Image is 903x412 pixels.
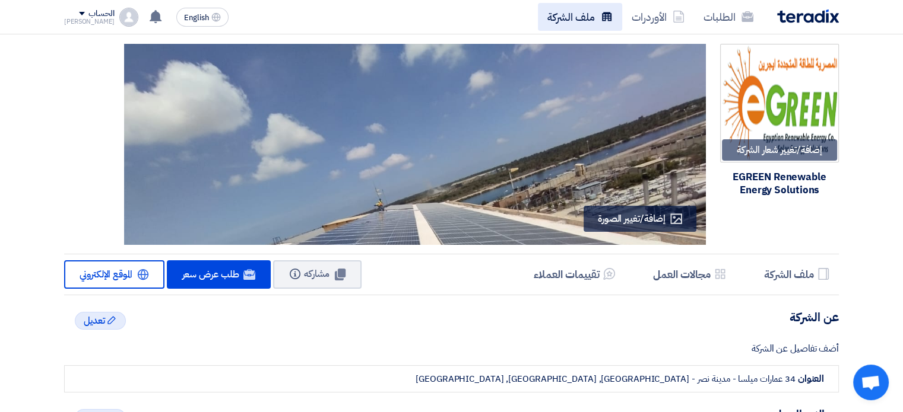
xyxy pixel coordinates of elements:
[80,267,132,282] span: الموقع الإلكتروني
[694,3,763,31] a: الطلبات
[853,365,889,400] a: Open chat
[653,267,711,281] h5: مجالات العمل
[598,212,666,226] span: إضافة/تغيير الصورة
[720,171,839,197] div: EGREEN Renewable Energy Solutions
[182,267,239,282] span: طلب عرض سعر
[84,314,105,328] span: تعديل
[538,3,622,31] a: ملف الشركة
[777,9,839,23] img: Teradix logo
[184,14,209,22] span: English
[416,372,796,386] div: 34 عمارات ميلسا - مدينة نصر - [GEOGRAPHIC_DATA], [GEOGRAPHIC_DATA], [GEOGRAPHIC_DATA]
[798,372,824,386] strong: العنوان
[622,3,694,31] a: الأوردرات
[64,18,115,25] div: [PERSON_NAME]
[119,8,138,27] img: profile_test.png
[167,260,271,289] a: طلب عرض سعر
[176,8,229,27] button: English
[273,260,362,289] button: مشاركه
[64,309,839,325] h4: عن الشركة
[304,267,329,281] span: مشاركه
[88,9,114,19] div: الحساب
[64,260,164,289] a: الموقع الإلكتروني
[64,341,839,356] div: أضف تفاصيل عن الشركة
[764,267,814,281] h5: ملف الشركة
[722,139,837,161] div: إضافة/تغيير شعار الشركة
[534,267,600,281] h5: تقييمات العملاء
